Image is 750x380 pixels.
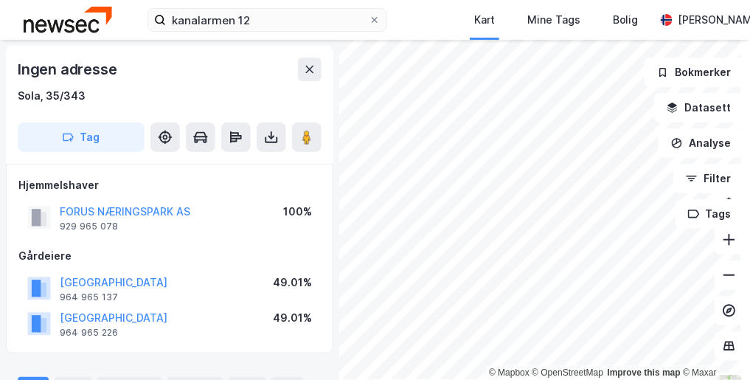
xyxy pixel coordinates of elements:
[18,247,321,265] div: Gårdeiere
[273,309,312,327] div: 49.01%
[60,221,118,232] div: 929 965 078
[273,274,312,291] div: 49.01%
[489,367,529,378] a: Mapbox
[527,11,580,29] div: Mine Tags
[18,176,321,194] div: Hjemmelshaver
[676,199,744,229] button: Tags
[474,11,495,29] div: Kart
[166,9,369,31] input: Søk på adresse, matrikkel, gårdeiere, leietakere eller personer
[613,11,639,29] div: Bolig
[645,58,744,87] button: Bokmerker
[18,87,86,105] div: Sola, 35/343
[608,367,681,378] a: Improve this map
[673,164,744,193] button: Filter
[60,327,118,339] div: 964 965 226
[18,58,119,81] div: Ingen adresse
[283,203,312,221] div: 100%
[676,309,750,380] div: Kontrollprogram for chat
[659,128,744,158] button: Analyse
[60,291,118,303] div: 964 965 137
[676,309,750,380] iframe: Chat Widget
[654,93,744,122] button: Datasett
[24,7,112,32] img: newsec-logo.f6e21ccffca1b3a03d2d.png
[532,367,604,378] a: OpenStreetMap
[18,122,145,152] button: Tag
